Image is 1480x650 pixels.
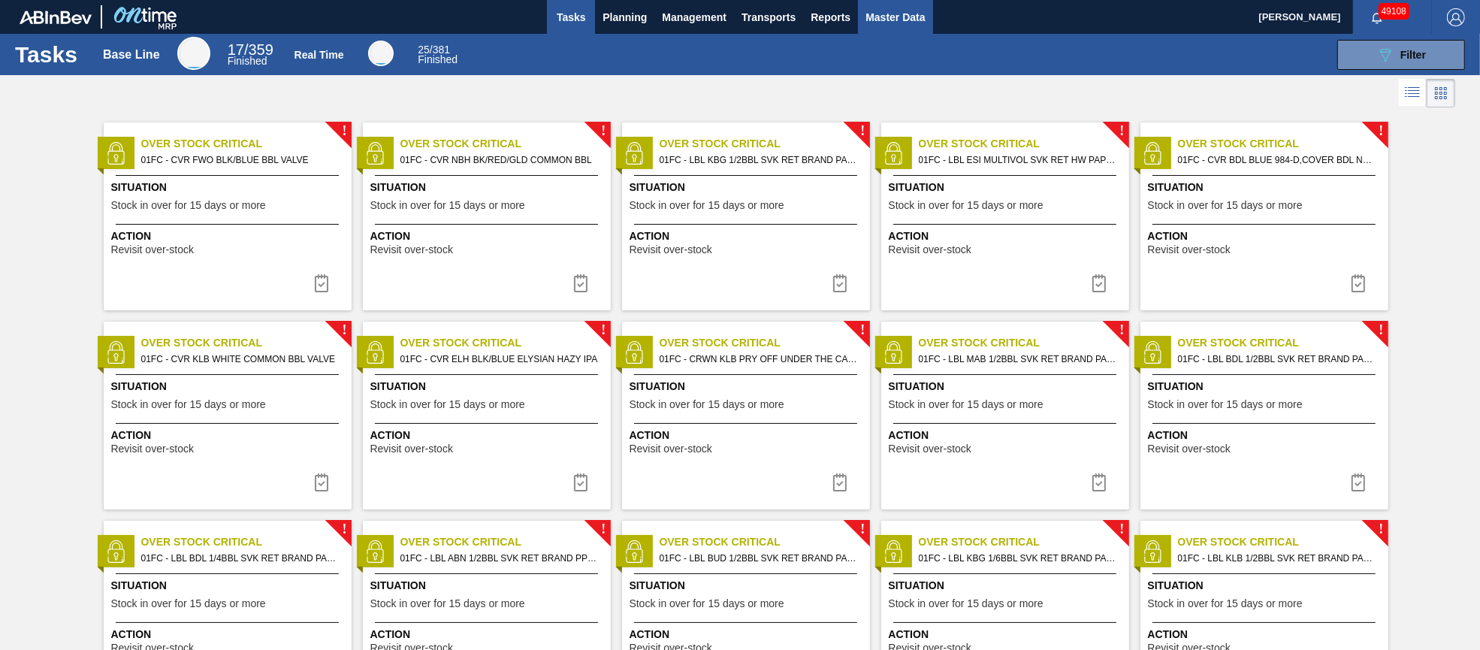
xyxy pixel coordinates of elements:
div: Real Time [418,45,458,65]
span: Action [889,428,1125,443]
span: Situation [1148,578,1385,594]
span: Over Stock Critical [1178,136,1388,152]
div: Base Line [228,44,273,66]
span: 49108 [1379,3,1409,20]
img: icon-task complete [313,274,331,292]
span: Situation [889,379,1125,395]
span: Situation [630,379,866,395]
span: Situation [370,180,607,195]
div: Complete task: 6861187 [563,467,599,497]
span: 01FC - CVR BDL BLUE 984-D,COVER BDL NEW GRAPHICS [1178,152,1376,168]
span: Master Data [865,8,925,26]
span: Over Stock Critical [400,534,611,550]
button: icon-task complete [563,268,599,298]
span: Stock in over for 15 days or more [630,200,784,211]
div: Complete task: 6861189 [822,467,858,497]
span: 01FC - LBL BDL 1/4BBL SVK RET BRAND PAPER NAC [141,550,340,567]
button: icon-task complete [1081,268,1117,298]
span: Action [111,627,348,642]
span: Action [370,428,607,443]
span: Action [111,428,348,443]
button: Filter [1337,40,1465,70]
span: Stock in over for 15 days or more [111,399,266,410]
span: ! [1379,524,1383,535]
span: ! [601,125,606,137]
div: Real Time [368,41,394,66]
span: Stock in over for 15 days or more [1148,200,1303,211]
div: Complete task: 6861127 [563,268,599,298]
span: 01FC - CRWN KLB PRY OFF UNDER THE CAP PRINTING [660,351,858,367]
span: 01FC - LBL ABN 1/2BBL SVK RET BRAND PPS #3 [400,550,599,567]
span: Over Stock Critical [660,136,870,152]
span: Situation [889,180,1125,195]
img: icon-task complete [572,274,590,292]
span: Over Stock Critical [400,335,611,351]
span: Stock in over for 15 days or more [889,200,1044,211]
span: Action [630,228,866,244]
button: icon-task complete [1340,467,1376,497]
img: icon-task complete [313,473,331,491]
span: Over Stock Critical [400,136,611,152]
span: Revisit over-stock [370,443,453,455]
img: Logout [1447,8,1465,26]
img: TNhmsLtSVTkK8tSr43FrP2fwEKptu5GPRR3wAAAABJRU5ErkJggg== [20,11,92,24]
span: Stock in over for 15 days or more [370,200,525,211]
span: 01FC - LBL KBG 1/2BBL SVK RET BRAND PAPER #3 [660,152,858,168]
img: status [623,540,645,563]
span: Action [370,627,607,642]
span: Stock in over for 15 days or more [1148,598,1303,609]
span: Situation [889,578,1125,594]
span: ! [1119,325,1124,336]
img: icon-task complete [572,473,590,491]
span: / 381 [418,44,450,56]
div: Complete task: 6861208 [1340,467,1376,497]
div: Complete task: 6861136 [1081,268,1117,298]
div: Base Line [177,37,210,70]
span: Revisit over-stock [630,244,712,255]
span: Reports [811,8,850,26]
span: Action [889,228,1125,244]
span: Situation [1148,180,1385,195]
img: status [364,142,386,165]
span: Situation [111,578,348,594]
span: 01FC - CVR NBH BK/RED/GLD COMMON BBL [400,152,599,168]
span: ! [860,325,865,336]
span: 01FC - LBL BDL 1/2BBL SVK RET BRAND PAPER #3 NAC [1178,351,1376,367]
div: Card Vision [1427,79,1455,107]
div: Complete task: 6861116 [304,268,340,298]
button: icon-task complete [822,268,858,298]
span: Over Stock Critical [919,534,1129,550]
img: icon-task complete [831,274,849,292]
div: Real Time [294,49,344,61]
div: Complete task: 6861180 [1340,268,1376,298]
span: Revisit over-stock [889,244,971,255]
span: Stock in over for 15 days or more [370,598,525,609]
img: status [882,341,905,364]
span: 01FC - LBL BUD 1/2BBL SVK RET BRAND PAPER #3 5.0% [660,550,858,567]
span: Stock in over for 15 days or more [111,200,266,211]
img: status [104,142,127,165]
span: Over Stock Critical [141,534,352,550]
img: icon-task complete [831,473,849,491]
span: ! [601,524,606,535]
span: Tasks [554,8,587,26]
img: icon-task complete [1090,274,1108,292]
span: Over Stock Critical [141,335,352,351]
span: 01FC - CVR FWO BLK/BLUE BBL VALVE [141,152,340,168]
span: Situation [111,379,348,395]
span: Stock in over for 15 days or more [889,598,1044,609]
span: Action [630,428,866,443]
div: List Vision [1399,79,1427,107]
span: Over Stock Critical [919,136,1129,152]
span: 17 [228,41,244,58]
span: 01FC - CVR ELH BLK/BLUE ELYSIAN HAZY IPA [400,351,599,367]
button: icon-task complete [304,467,340,497]
img: status [104,341,127,364]
img: status [623,142,645,165]
span: Action [1148,627,1385,642]
span: Stock in over for 15 days or more [889,399,1044,410]
span: 01FC - CVR KLB WHITE COMMON BBL VALVE [141,351,340,367]
span: Planning [603,8,647,26]
span: ! [1379,325,1383,336]
span: Revisit over-stock [111,244,194,255]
